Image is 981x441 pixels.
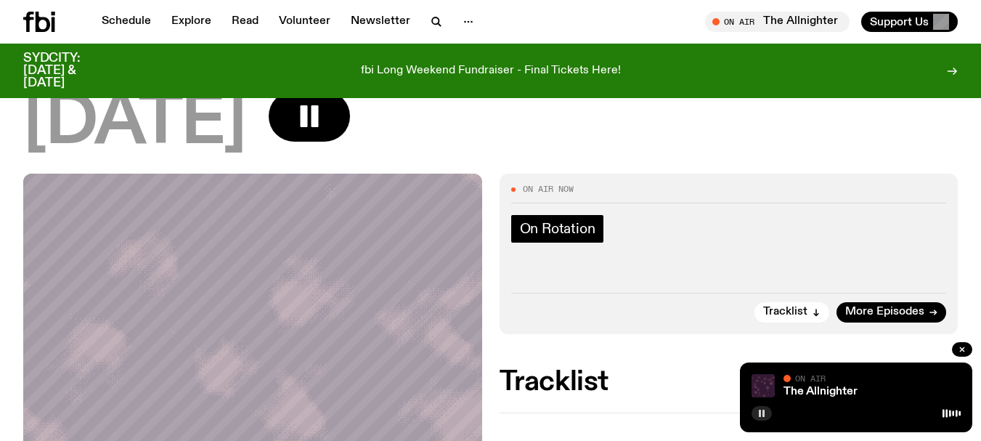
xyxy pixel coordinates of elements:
[93,12,160,32] a: Schedule
[523,185,574,193] span: On Air Now
[705,12,850,32] button: On AirThe Allnighter
[520,221,595,237] span: On Rotation
[500,369,958,395] h2: Tracklist
[23,91,245,156] span: [DATE]
[861,12,958,32] button: Support Us
[845,307,924,317] span: More Episodes
[783,386,858,397] a: The Allnighter
[763,307,807,317] span: Tracklist
[361,65,621,78] p: fbi Long Weekend Fundraiser - Final Tickets Here!
[754,302,829,323] button: Tracklist
[223,12,267,32] a: Read
[837,302,946,323] a: More Episodes
[342,12,419,32] a: Newsletter
[870,15,929,28] span: Support Us
[795,373,826,383] span: On Air
[23,52,116,89] h3: SYDCITY: [DATE] & [DATE]
[270,12,339,32] a: Volunteer
[511,215,604,243] a: On Rotation
[163,12,220,32] a: Explore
